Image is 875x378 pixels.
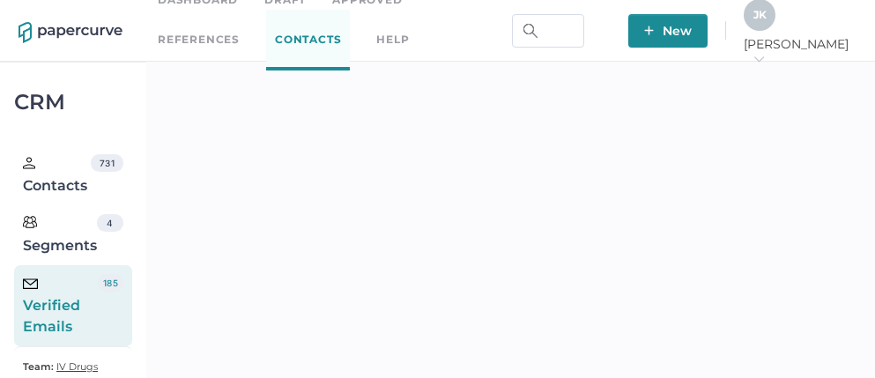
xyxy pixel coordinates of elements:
[753,8,767,21] span: J K
[19,22,122,43] img: papercurve-logo-colour.7244d18c.svg
[91,154,122,172] div: 731
[56,360,98,373] span: IV Drugs
[628,14,708,48] button: New
[23,157,35,169] img: person.20a629c4.svg
[98,274,122,292] div: 185
[23,214,97,256] div: Segments
[744,36,856,68] span: [PERSON_NAME]
[753,53,765,65] i: arrow_right
[23,154,91,196] div: Contacts
[23,215,37,229] img: segments.b9481e3d.svg
[266,10,350,70] a: Contacts
[23,274,98,337] div: Verified Emails
[644,14,692,48] span: New
[512,14,584,48] input: Search Workspace
[644,26,654,35] img: plus-white.e19ec114.svg
[23,278,38,289] img: email-icon-black.c777dcea.svg
[23,356,98,377] a: Team: IV Drugs
[14,94,132,110] div: CRM
[523,24,538,38] img: search.bf03fe8b.svg
[158,30,240,49] a: References
[97,214,123,232] div: 4
[376,30,409,49] div: help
